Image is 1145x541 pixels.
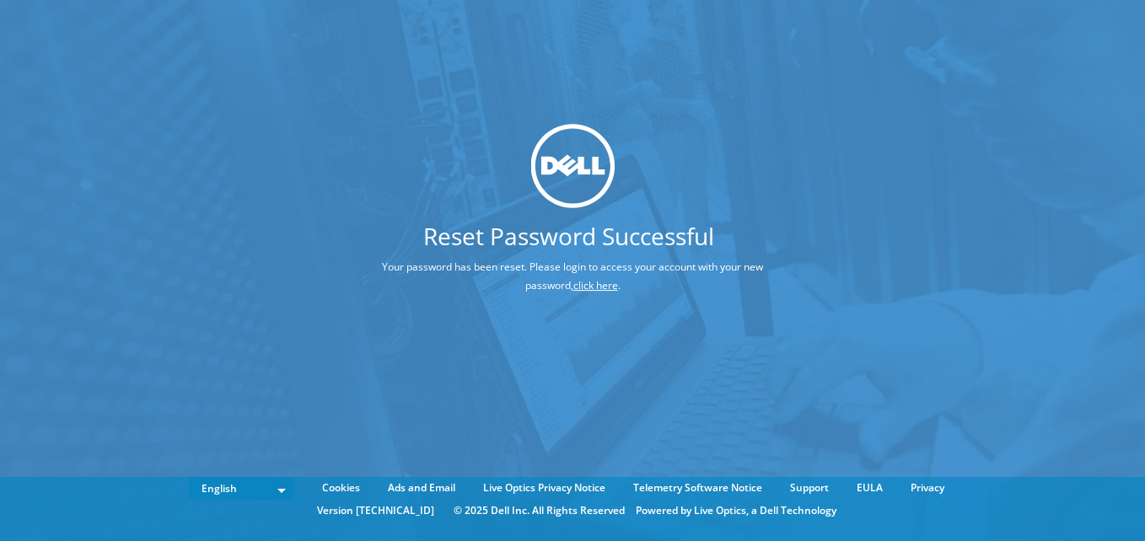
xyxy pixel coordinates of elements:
[309,501,443,520] li: Version [TECHNICAL_ID]
[777,479,841,497] a: Support
[309,479,373,497] a: Cookies
[445,501,633,520] li: © 2025 Dell Inc. All Rights Reserved
[844,479,895,497] a: EULA
[636,501,836,520] li: Powered by Live Optics, a Dell Technology
[898,479,957,497] a: Privacy
[287,258,859,295] p: Your password has been reset. Please login to access your account with your new password, .
[573,278,618,292] a: click here
[287,224,851,248] h1: Reset Password Successful
[530,124,615,208] img: dell_svg_logo.svg
[621,479,775,497] a: Telemetry Software Notice
[375,479,468,497] a: Ads and Email
[470,479,618,497] a: Live Optics Privacy Notice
